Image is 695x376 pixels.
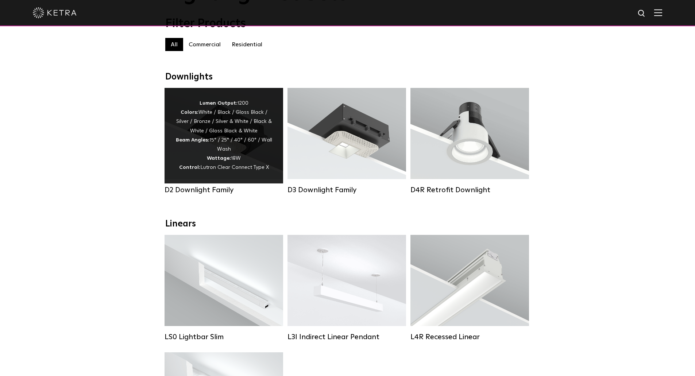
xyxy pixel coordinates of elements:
[181,110,198,115] strong: Colors:
[165,186,283,194] div: D2 Downlight Family
[637,9,646,18] img: search icon
[165,219,530,229] div: Linears
[176,137,209,143] strong: Beam Angles:
[287,235,406,341] a: L3I Indirect Linear Pendant Lumen Output:400 / 600 / 800 / 1000Housing Colors:White / BlackContro...
[226,38,268,51] label: Residential
[410,235,529,341] a: L4R Recessed Linear Lumen Output:400 / 600 / 800 / 1000Colors:White / BlackControl:Lutron Clear C...
[165,72,530,82] div: Downlights
[175,99,272,173] div: 1200 White / Black / Gloss Black / Silver / Bronze / Silver & White / Black & White / Gloss Black...
[33,7,77,18] img: ketra-logo-2019-white
[183,38,226,51] label: Commercial
[200,101,238,106] strong: Lumen Output:
[165,88,283,194] a: D2 Downlight Family Lumen Output:1200Colors:White / Black / Gloss Black / Silver / Bronze / Silve...
[165,333,283,341] div: LS0 Lightbar Slim
[165,235,283,341] a: LS0 Lightbar Slim Lumen Output:200 / 350Colors:White / BlackControl:X96 Controller
[287,333,406,341] div: L3I Indirect Linear Pendant
[200,165,269,170] span: Lutron Clear Connect Type X
[654,9,662,16] img: Hamburger%20Nav.svg
[165,38,183,51] label: All
[207,156,231,161] strong: Wattage:
[179,165,200,170] strong: Control:
[410,333,529,341] div: L4R Recessed Linear
[287,88,406,194] a: D3 Downlight Family Lumen Output:700 / 900 / 1100Colors:White / Black / Silver / Bronze / Paintab...
[287,186,406,194] div: D3 Downlight Family
[410,88,529,194] a: D4R Retrofit Downlight Lumen Output:800Colors:White / BlackBeam Angles:15° / 25° / 40° / 60°Watta...
[410,186,529,194] div: D4R Retrofit Downlight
